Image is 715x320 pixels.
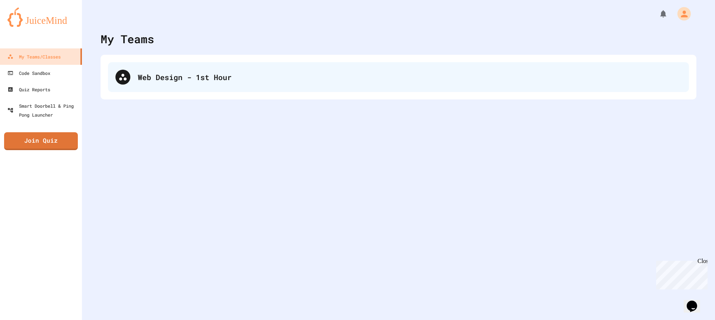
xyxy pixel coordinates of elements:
div: My Notifications [645,7,670,20]
div: My Teams/Classes [7,52,61,61]
div: My Teams [101,31,154,47]
iframe: chat widget [653,258,708,289]
div: My Account [670,5,693,22]
div: Smart Doorbell & Ping Pong Launcher [7,101,79,119]
a: Join Quiz [4,132,78,150]
div: Web Design - 1st Hour [138,72,681,83]
div: Web Design - 1st Hour [108,62,689,92]
div: Quiz Reports [7,85,50,94]
div: Chat with us now!Close [3,3,51,47]
iframe: chat widget [684,290,708,313]
div: Code Sandbox [7,69,50,77]
img: logo-orange.svg [7,7,74,27]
